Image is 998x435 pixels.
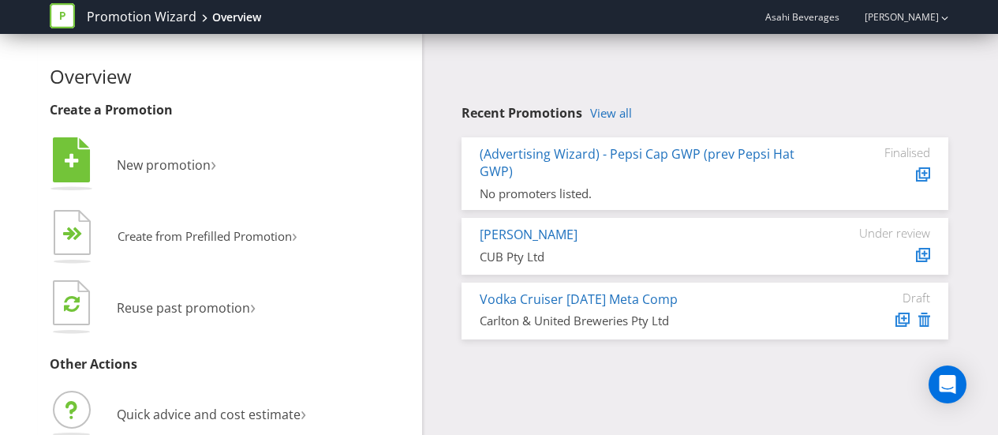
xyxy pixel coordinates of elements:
[50,103,411,118] h3: Create a Promotion
[590,107,632,120] a: View all
[480,291,678,308] a: Vodka Cruiser [DATE] Meta Comp
[835,291,930,305] div: Draft
[250,293,256,319] span: ›
[212,9,261,25] div: Overview
[462,104,582,122] span: Recent Promotions
[480,145,794,181] a: (Advertising Wizard) - Pepsi Cap GWP (prev Pepsi Hat GWP)
[835,226,930,240] div: Under review
[211,150,216,176] span: ›
[50,358,411,372] h3: Other Actions
[118,228,292,244] span: Create from Prefilled Promotion
[87,8,196,26] a: Promotion Wizard
[480,249,812,265] div: CUB Pty Ltd
[480,313,812,329] div: Carlton & United Breweries Pty Ltd
[50,66,411,87] h2: Overview
[50,206,298,269] button: Create from Prefilled Promotion›
[50,406,306,423] a: Quick advice and cost estimate›
[65,152,79,170] tspan: 
[835,145,930,159] div: Finalised
[929,366,966,403] div: Open Intercom Messenger
[301,399,306,426] span: ›
[765,10,839,24] span: Asahi Beverages
[117,406,301,423] span: Quick advice and cost estimate
[480,186,812,202] div: No promoters listed.
[849,10,939,24] a: [PERSON_NAME]
[117,156,211,174] span: New promotion
[292,223,297,247] span: ›
[64,294,80,313] tspan: 
[73,227,83,242] tspan: 
[117,299,250,317] span: Reuse past promotion
[480,226,577,243] a: [PERSON_NAME]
